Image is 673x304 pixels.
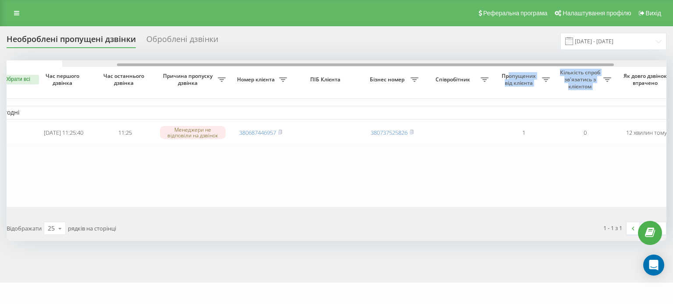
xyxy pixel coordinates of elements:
span: Відображати [7,224,42,232]
span: Час першого дзвінка [40,73,87,86]
span: Пропущених від клієнта [497,73,542,86]
div: Оброблені дзвінки [146,35,218,48]
span: ПІБ Клієнта [299,76,354,83]
span: Бізнес номер [366,76,411,83]
div: 1 - 1 з 1 [603,224,622,232]
td: [DATE] 11:25:40 [33,121,94,144]
a: 380687446957 [239,129,276,136]
div: Необроблені пропущені дзвінки [7,35,136,48]
span: Причина пропуску дзвінка [160,73,218,86]
td: 0 [554,121,616,144]
div: Менеджери не відповіли на дзвінок [160,126,226,139]
td: 1 [493,121,554,144]
span: рядків на сторінці [68,224,116,232]
span: Як довго дзвінок втрачено [623,73,670,86]
div: Open Intercom Messenger [643,255,664,276]
span: Реферальна програма [483,10,548,17]
span: Співробітник [427,76,481,83]
a: 380737525826 [371,129,407,136]
td: 11:25 [94,121,156,144]
span: Вихід [646,10,661,17]
span: Налаштування профілю [563,10,631,17]
span: Час останнього дзвінка [101,73,149,86]
span: Номер клієнта [234,76,279,83]
span: Кількість спроб зв'язатись з клієнтом [559,69,603,90]
div: 25 [48,224,55,233]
